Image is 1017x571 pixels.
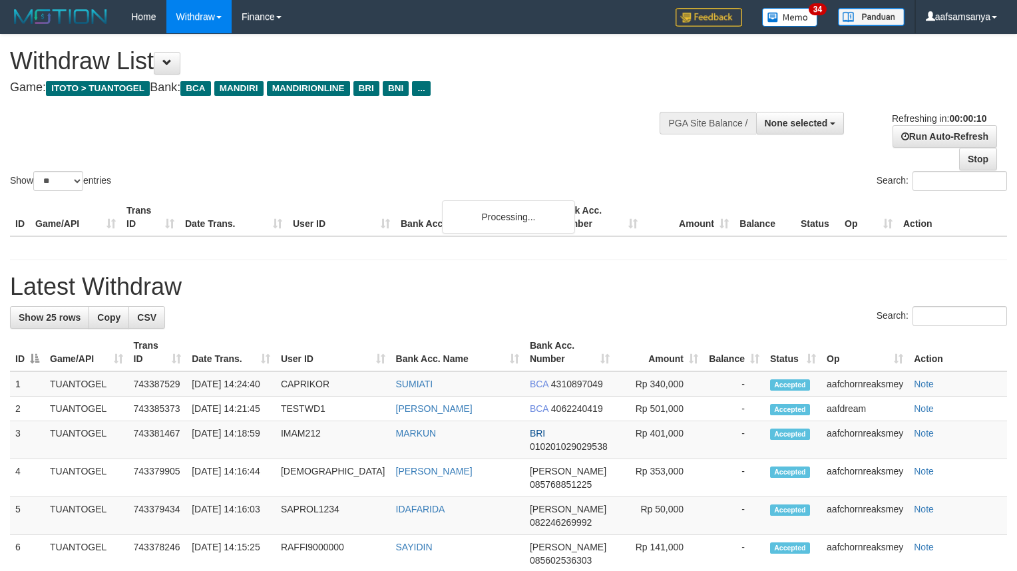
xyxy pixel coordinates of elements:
[46,81,150,96] span: ITOTO > TUANTOGEL
[770,429,810,440] span: Accepted
[821,333,909,371] th: Op: activate to sort column ascending
[19,312,81,323] span: Show 25 rows
[128,333,187,371] th: Trans ID: activate to sort column ascending
[530,403,548,414] span: BCA
[10,371,45,397] td: 1
[615,371,704,397] td: Rp 340,000
[45,459,128,497] td: TUANTOGEL
[128,421,187,459] td: 743381467
[877,171,1007,191] label: Search:
[914,504,934,514] a: Note
[660,112,755,134] div: PGA Site Balance /
[128,497,187,535] td: 743379434
[45,371,128,397] td: TUANTOGEL
[914,428,934,439] a: Note
[877,306,1007,326] label: Search:
[765,333,821,371] th: Status: activate to sort column ascending
[10,459,45,497] td: 4
[530,542,606,552] span: [PERSON_NAME]
[128,459,187,497] td: 743379905
[530,555,592,566] span: Copy 085602536303 to clipboard
[45,497,128,535] td: TUANTOGEL
[412,81,430,96] span: ...
[913,306,1007,326] input: Search:
[128,306,165,329] a: CSV
[770,504,810,516] span: Accepted
[898,198,1007,236] th: Action
[704,333,765,371] th: Balance: activate to sort column ascending
[186,421,276,459] td: [DATE] 14:18:59
[552,198,643,236] th: Bank Acc. Number
[214,81,264,96] span: MANDIRI
[10,274,1007,300] h1: Latest Withdraw
[45,397,128,421] td: TUANTOGEL
[276,397,391,421] td: TESTWD1
[137,312,156,323] span: CSV
[396,466,473,476] a: [PERSON_NAME]
[615,333,704,371] th: Amount: activate to sort column ascending
[821,497,909,535] td: aafchornreaksmey
[676,8,742,27] img: Feedback.jpg
[704,421,765,459] td: -
[10,497,45,535] td: 5
[615,421,704,459] td: Rp 401,000
[530,479,592,490] span: Copy 085768851225 to clipboard
[128,371,187,397] td: 743387529
[530,428,545,439] span: BRI
[45,333,128,371] th: Game/API: activate to sort column ascending
[821,397,909,421] td: aafdream
[615,397,704,421] td: Rp 501,000
[530,517,592,528] span: Copy 082246269992 to clipboard
[383,81,409,96] span: BNI
[10,198,30,236] th: ID
[186,333,276,371] th: Date Trans.: activate to sort column ascending
[396,403,473,414] a: [PERSON_NAME]
[276,371,391,397] td: CAPRIKOR
[821,459,909,497] td: aafchornreaksmey
[839,198,898,236] th: Op
[615,497,704,535] td: Rp 50,000
[914,466,934,476] a: Note
[704,459,765,497] td: -
[524,333,615,371] th: Bank Acc. Number: activate to sort column ascending
[396,379,433,389] a: SUMIATI
[913,171,1007,191] input: Search:
[909,333,1007,371] th: Action
[10,421,45,459] td: 3
[643,198,734,236] th: Amount
[530,504,606,514] span: [PERSON_NAME]
[10,48,665,75] h1: Withdraw List
[809,3,827,15] span: 34
[97,312,120,323] span: Copy
[914,403,934,414] a: Note
[186,371,276,397] td: [DATE] 14:24:40
[551,379,603,389] span: Copy 4310897049 to clipboard
[838,8,905,26] img: panduan.png
[770,467,810,478] span: Accepted
[770,542,810,554] span: Accepted
[530,466,606,476] span: [PERSON_NAME]
[276,421,391,459] td: IMAM212
[949,113,986,124] strong: 00:00:10
[396,504,445,514] a: IDAFARIDA
[551,403,603,414] span: Copy 4062240419 to clipboard
[10,7,111,27] img: MOTION_logo.png
[704,497,765,535] td: -
[734,198,795,236] th: Balance
[276,459,391,497] td: [DEMOGRAPHIC_DATA]
[10,81,665,95] h4: Game: Bank:
[914,379,934,389] a: Note
[395,198,552,236] th: Bank Acc. Name
[530,441,608,452] span: Copy 010201029029538 to clipboard
[396,542,433,552] a: SAYIDIN
[756,112,845,134] button: None selected
[959,148,997,170] a: Stop
[10,333,45,371] th: ID: activate to sort column descending
[765,118,828,128] span: None selected
[276,497,391,535] td: SAPROL1234
[396,428,437,439] a: MARKUN
[704,397,765,421] td: -
[186,497,276,535] td: [DATE] 14:16:03
[10,306,89,329] a: Show 25 rows
[267,81,350,96] span: MANDIRIONLINE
